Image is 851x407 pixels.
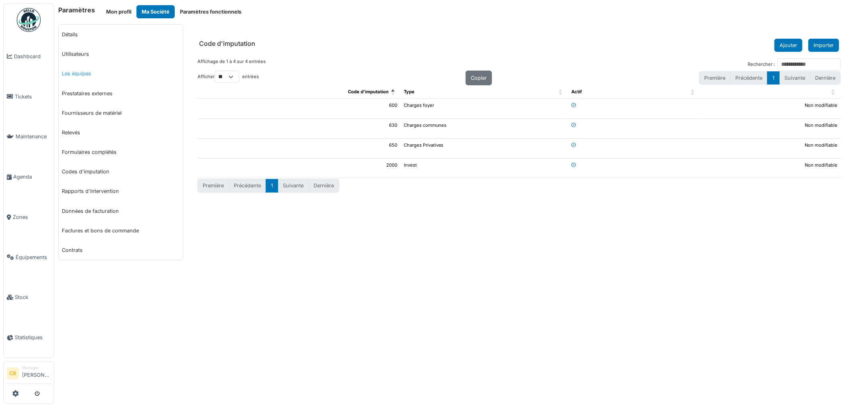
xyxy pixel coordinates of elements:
[59,181,183,201] a: Rapports d'intervention
[59,123,183,142] a: Relevés
[7,368,19,379] li: CB
[197,58,266,71] div: Affichage de 1 à 4 sur 4 entrées
[703,122,837,129] p: Non modifiable
[197,158,401,178] td: 2000
[136,5,175,18] button: Ma Société
[703,102,837,109] p: Non modifiable
[59,44,183,64] a: Utilisateurs
[4,317,54,358] a: Statistiques
[16,254,51,261] span: Équipements
[59,25,183,44] a: Détails
[199,40,255,47] h6: Code d'imputation
[215,71,239,83] select: Afficherentrées
[808,39,839,52] button: Importer
[4,36,54,77] a: Dashboard
[197,138,401,158] td: 650
[4,277,54,318] a: Stock
[348,89,389,94] span: Code d'imputation
[197,71,259,83] label: Afficher entrées
[703,142,837,149] p: Non modifiable
[15,93,51,100] span: Tickets
[59,201,183,221] a: Données de facturation
[699,71,841,85] nav: pagination
[691,85,695,98] span: Actif: Activate to sort
[59,84,183,103] a: Prestataires externes
[4,77,54,117] a: Tickets
[404,89,415,94] span: Type
[15,293,51,301] span: Stock
[59,240,183,260] a: Contrats
[58,6,95,14] h6: Paramètres
[266,179,278,192] button: 1
[59,64,183,83] a: Les équipes
[14,53,51,60] span: Dashboard
[748,61,775,68] label: Rechercher :
[831,85,836,98] span: : Activate to sort
[59,142,183,162] a: Formulaires complétés
[401,138,569,158] td: Charges Privatives
[197,118,401,138] td: 630
[559,85,563,98] span: Type: Activate to sort
[401,158,569,178] td: Invest
[466,71,492,85] button: Copier
[401,118,569,138] td: Charges communes
[4,157,54,197] a: Agenda
[17,8,41,32] img: Badge_color-CXgf-gQk.svg
[59,221,183,240] a: Factures et bons de commande
[22,365,51,371] div: Manager
[4,197,54,237] a: Zones
[703,162,837,169] p: Non modifiable
[16,133,51,140] span: Maintenance
[571,89,582,94] span: Actif
[59,103,183,123] a: Fournisseurs de matériel
[13,213,51,221] span: Zones
[471,75,487,81] span: Copier
[7,365,51,384] a: CB Manager[PERSON_NAME]
[15,334,51,341] span: Statistiques
[22,365,51,382] li: [PERSON_NAME]
[4,237,54,277] a: Équipements
[4,117,54,157] a: Maintenance
[391,85,396,98] span: Code d'imputation: Activate to invert sorting
[774,39,802,52] button: Ajouter
[401,99,569,119] td: Charges foyer
[175,5,247,18] button: Paramètres fonctionnels
[101,5,136,18] button: Mon profil
[197,99,401,119] td: 600
[197,179,841,192] nav: pagination
[13,173,51,181] span: Agenda
[767,71,780,85] button: 1
[59,162,183,181] a: Codes d'imputation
